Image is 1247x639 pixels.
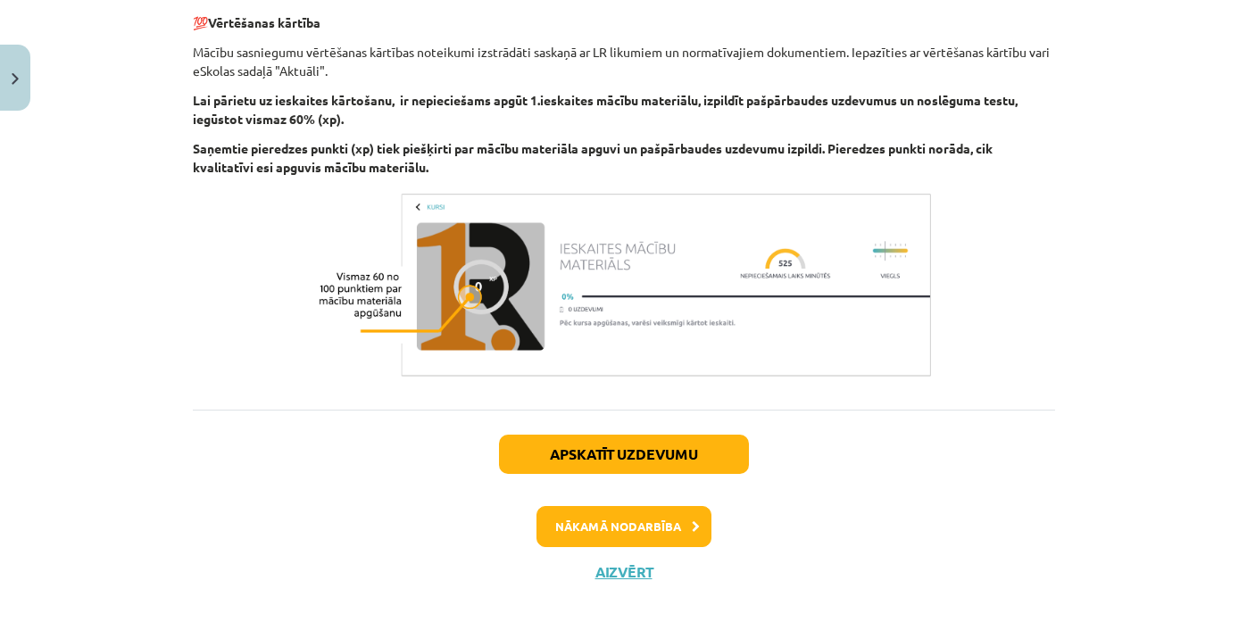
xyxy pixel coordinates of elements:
[193,92,1018,127] b: Lai pārietu uz ieskaites kārtošanu, ir nepieciešams apgūt 1.ieskaites mācību materiālu, izpildīt ...
[590,563,658,581] button: Aizvērt
[193,43,1055,80] p: Mācību sasniegumu vērtēšanas kārtības noteikumi izstrādāti saskaņā ar LR likumiem un normatīvajie...
[208,14,320,30] b: Vērtēšanas kārtība
[536,506,711,547] button: Nākamā nodarbība
[499,435,749,474] button: Apskatīt uzdevumu
[12,73,19,85] img: icon-close-lesson-0947bae3869378f0d4975bcd49f059093ad1ed9edebbc8119c70593378902aed.svg
[193,140,993,175] b: Saņemtie pieredzes punkti (xp) tiek piešķirti par mācību materiāla apguvi un pašpārbaudes uzdevum...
